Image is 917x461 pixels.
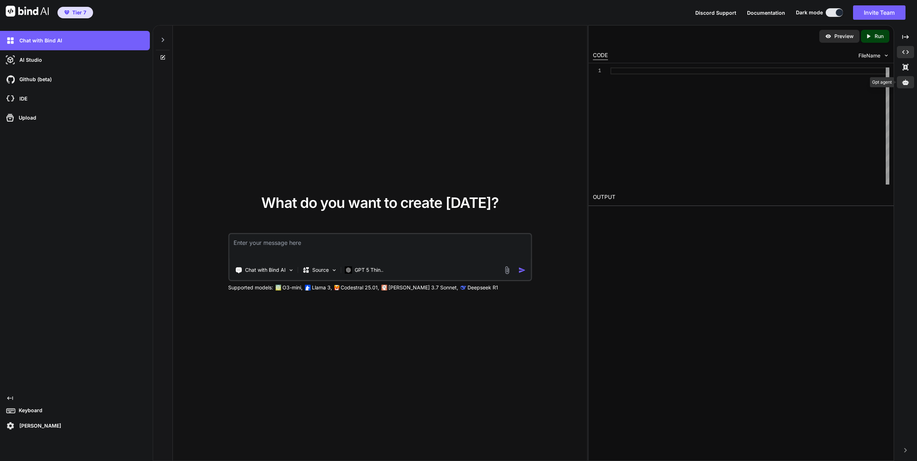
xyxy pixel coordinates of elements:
div: 1 [593,67,601,74]
img: Bind AI [6,6,49,17]
p: Preview [834,33,854,40]
button: Documentation [747,9,785,17]
p: Supported models: [228,284,273,291]
p: Upload [16,114,36,121]
span: Discord Support [695,10,736,16]
p: [PERSON_NAME] [17,422,61,429]
div: CODE [593,51,608,60]
p: IDE [17,95,27,102]
p: [PERSON_NAME] 3.7 Sonnet, [388,284,458,291]
img: darkChat [4,34,17,47]
img: darkAi-studio [4,54,17,66]
button: Discord Support [695,9,736,17]
span: Documentation [747,10,785,16]
img: chevron down [883,52,889,59]
button: premiumTier 7 [57,7,93,18]
img: Pick Models [331,267,337,273]
img: Pick Tools [288,267,294,273]
span: Dark mode [796,9,823,16]
span: FileName [858,52,880,59]
img: cloudideIcon [4,93,17,105]
p: Run [875,33,884,40]
p: Source [312,266,329,274]
img: Mistral-AI [334,285,339,290]
img: claude [381,285,387,290]
p: Chat with Bind AI [17,37,62,44]
h2: OUTPUT [589,189,894,206]
p: Deepseek R1 [467,284,498,291]
p: Llama 3, [312,284,332,291]
img: GPT 5 Thinking High [345,266,352,273]
img: claude [460,285,466,290]
p: GPT 5 Thin.. [355,266,383,274]
img: preview [825,33,831,39]
button: Invite Team [853,5,906,20]
p: Chat with Bind AI [245,266,286,274]
img: icon [519,266,526,274]
p: O3-mini, [282,284,303,291]
img: attachment [503,266,511,274]
span: Tier 7 [72,9,86,16]
span: What do you want to create [DATE]? [261,194,499,211]
p: Github (beta) [17,76,52,83]
p: AI Studio [17,56,42,64]
div: Gpt agent [870,77,894,87]
p: Keyboard [16,407,42,414]
img: githubDark [4,73,17,85]
img: GPT-4 [275,285,281,290]
img: premium [64,10,69,15]
p: Codestral 25.01, [341,284,379,291]
img: Llama2 [305,285,310,290]
img: settings [4,420,17,432]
